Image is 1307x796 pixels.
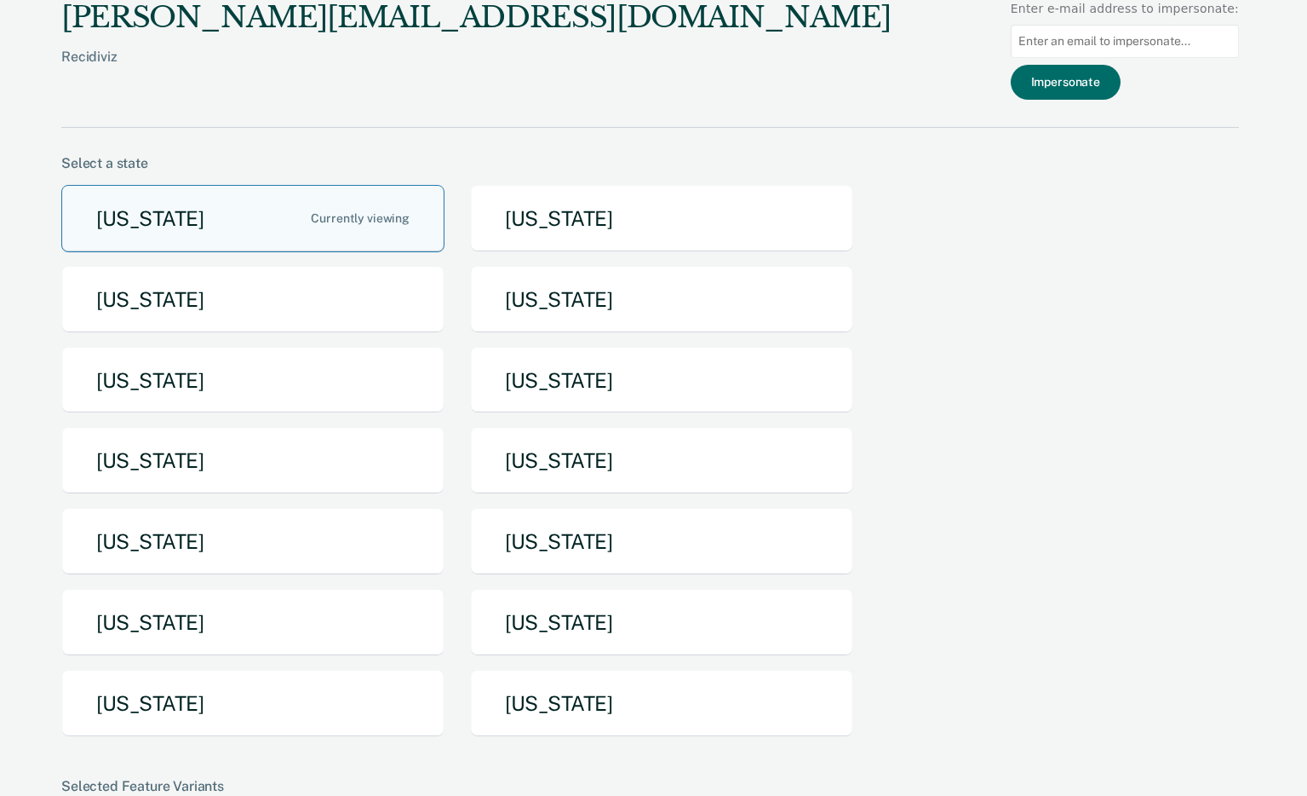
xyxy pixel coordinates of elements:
[61,427,444,494] button: [US_STATE]
[470,508,853,575] button: [US_STATE]
[61,266,444,333] button: [US_STATE]
[1011,25,1239,58] input: Enter an email to impersonate...
[470,670,853,737] button: [US_STATE]
[61,778,1239,794] div: Selected Feature Variants
[61,670,444,737] button: [US_STATE]
[470,347,853,414] button: [US_STATE]
[470,427,853,494] button: [US_STATE]
[61,508,444,575] button: [US_STATE]
[61,155,1239,171] div: Select a state
[1011,65,1121,100] button: Impersonate
[61,347,444,414] button: [US_STATE]
[61,49,891,92] div: Recidiviz
[61,589,444,656] button: [US_STATE]
[61,185,444,252] button: [US_STATE]
[470,185,853,252] button: [US_STATE]
[470,589,853,656] button: [US_STATE]
[470,266,853,333] button: [US_STATE]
